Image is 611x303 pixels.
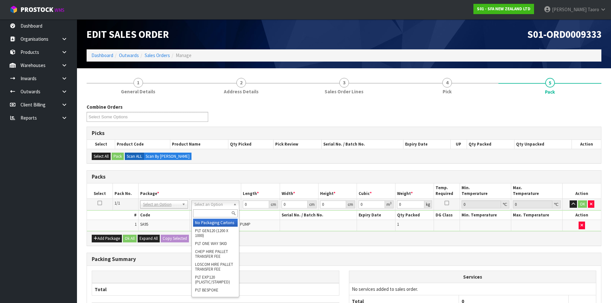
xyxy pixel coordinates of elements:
li: PLT EXP120 (PLASTIC/STAMPED) [193,273,238,286]
small: WMS [55,7,64,13]
h3: Packing Summary [92,256,596,262]
button: Copy Selected [161,235,189,242]
button: OK [578,200,587,208]
th: Services [349,271,596,283]
th: Qty Picked [228,140,274,149]
button: Add Package [92,235,122,242]
th: Qty Packed [467,140,514,149]
div: cm [269,200,278,208]
span: ProStock [21,5,53,14]
th: Name [190,211,280,220]
a: Outwards [119,52,139,58]
th: DG Class [434,211,460,220]
span: 4 [442,78,452,88]
span: [PERSON_NAME] [552,6,587,13]
th: Min. Temperature [460,211,511,220]
span: 1 [397,222,399,227]
span: Pack [545,88,555,95]
span: Select an Option [194,201,231,208]
th: Qty Packed [395,211,434,220]
div: kg [424,200,432,208]
th: Select [87,140,115,149]
th: Qty Unpacked [514,140,572,149]
th: Action [572,140,601,149]
button: Expand All [138,235,160,242]
th: Serial No. / Batch No. [280,211,357,220]
th: Height [318,183,357,198]
li: PLT GEN120 (1200 X 1000) [193,227,238,240]
span: Manage [176,52,191,58]
th: # [87,211,138,220]
th: UP [450,140,467,149]
a: Dashboard [91,52,113,58]
th: Action [563,183,601,198]
div: ℃ [552,200,561,208]
span: 1 [133,78,143,88]
th: Cubic [357,183,395,198]
th: Total [92,283,216,296]
span: Sales Order Lines [325,88,363,95]
th: Expiry Date [403,140,451,149]
span: 2 [236,78,246,88]
div: cm [308,200,317,208]
li: PLT BESPOKE [193,286,238,294]
th: Packagings [92,271,339,283]
th: Temp. Required [434,183,460,198]
span: 1 [135,222,137,227]
li: No Packaging Cartons [193,219,238,227]
button: Pack [112,153,124,160]
th: Pack No. [113,183,138,198]
li: PLT UNIFORM [193,294,238,302]
td: No services added to sales order. [349,283,596,295]
label: Combine Orders [87,104,123,110]
th: Max. Temperature [511,183,562,198]
span: Select an Option [143,201,179,208]
div: ℃ [501,200,509,208]
a: S01 - SFA NEW ZEALAND LTD [473,4,534,14]
h3: Picks [92,130,596,136]
li: PLT ONE WAY SKID [193,240,238,248]
button: Ok All [123,235,137,242]
span: S01-ORD0009333 [527,28,601,41]
li: CHEP HIRE PALLET TRANSFER FEE [193,248,238,260]
h3: Packs [92,174,596,180]
span: Taoro [588,6,599,13]
th: Expiry Date [357,211,395,220]
span: 1/1 [115,200,120,206]
a: Sales Orders [145,52,170,58]
th: Action [563,211,601,220]
div: cm [346,200,355,208]
li: LOSCOM HIRE PALLET TRANSFER FEE [193,260,238,273]
button: Select All [92,153,111,160]
img: cube-alt.png [10,5,18,13]
span: Expand All [140,236,158,241]
span: Pick [443,88,452,95]
span: 5 [545,78,555,88]
th: Length [241,183,280,198]
strong: S01 - SFA NEW ZEALAND LTD [477,6,530,12]
sup: 3 [390,201,392,205]
span: SA95 [140,222,148,227]
span: Edit Sales Order [87,28,169,41]
th: Product Code [115,140,170,149]
th: Width [280,183,318,198]
span: 3 [339,78,349,88]
th: Product Name [170,140,228,149]
label: Scan By [PERSON_NAME] [144,153,191,160]
th: Package [138,183,241,198]
th: Pick Review [274,140,322,149]
th: Code [138,211,190,220]
label: Scan ALL [125,153,144,160]
div: m [385,200,394,208]
span: General Details [121,88,155,95]
th: Max. Temperature [511,211,562,220]
th: Min. Temperature [460,183,511,198]
th: Weight [395,183,434,198]
span: Address Details [224,88,259,95]
th: Serial No. / Batch No. [322,140,403,149]
th: Select [87,183,113,198]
